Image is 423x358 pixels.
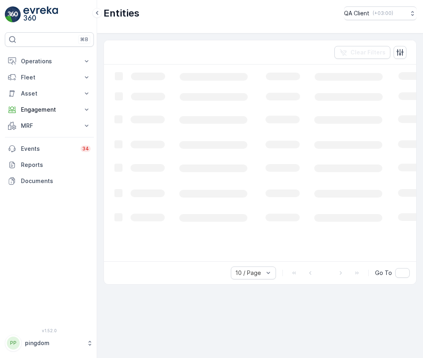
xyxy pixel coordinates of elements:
[5,53,94,69] button: Operations
[344,9,369,17] p: QA Client
[5,335,94,352] button: PPpingdom
[334,46,390,59] button: Clear Filters
[21,106,78,114] p: Engagement
[5,102,94,118] button: Engagement
[104,7,139,20] p: Entities
[23,6,58,23] img: logo_light-DOdMpM7g.png
[344,6,417,20] button: QA Client(+03:00)
[21,145,76,153] p: Events
[5,69,94,85] button: Fleet
[25,339,83,347] p: pingdom
[21,73,78,81] p: Fleet
[80,36,88,43] p: ⌘B
[21,57,78,65] p: Operations
[5,85,94,102] button: Asset
[7,337,20,350] div: PP
[5,328,94,333] span: v 1.52.0
[350,48,386,56] p: Clear Filters
[5,141,94,157] a: Events34
[5,157,94,173] a: Reports
[375,269,392,277] span: Go To
[373,10,393,17] p: ( +03:00 )
[82,146,89,152] p: 34
[21,161,91,169] p: Reports
[5,6,21,23] img: logo
[21,122,78,130] p: MRF
[21,177,91,185] p: Documents
[21,89,78,98] p: Asset
[5,173,94,189] a: Documents
[5,118,94,134] button: MRF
